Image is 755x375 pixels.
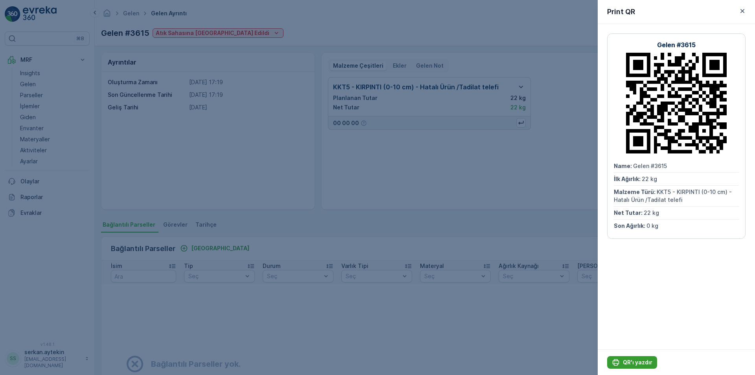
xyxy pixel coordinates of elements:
[614,188,732,203] span: KKT5 - KIRPINTI (0-10 cm) - Hatalı Ürün /Tadilat telefi
[614,209,644,216] span: Net Tutar :
[644,209,659,216] span: 22 kg
[642,175,657,182] span: 22 kg
[623,358,652,366] p: QR'ı yazdır
[646,222,658,229] span: 0 kg
[633,163,667,169] span: Gelen #3615
[607,6,635,17] p: Print QR
[614,188,657,195] span: Malzeme Türü :
[614,222,646,229] span: Son Ağırlık :
[614,163,633,169] span: Name :
[614,175,642,182] span: İlk Ağırlık :
[607,356,657,369] button: QR'ı yazdır
[657,40,696,50] p: Gelen #3615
